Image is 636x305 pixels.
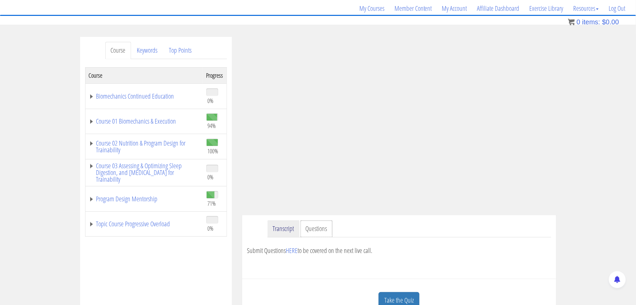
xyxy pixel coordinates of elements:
p: Submit Questions to be covered on the next live call. [247,246,551,256]
a: 0 items: $0.00 [568,18,619,26]
th: Progress [203,67,227,83]
span: 0 [577,18,580,26]
span: $ [602,18,606,26]
span: 100% [208,147,219,155]
img: icon11.png [568,19,575,25]
a: Course 03 Assessing & Optimizing Sleep Digestion, and [MEDICAL_DATA] for Trainability [89,162,200,183]
a: Course [105,42,131,59]
a: Questions [300,220,333,237]
a: Keywords [132,42,163,59]
a: Course 01 Biomechanics & Execution [89,118,200,125]
span: 0% [208,173,214,181]
span: 94% [208,122,216,129]
span: 0% [208,97,214,104]
a: Topic Course Progressive Overload [89,221,200,227]
bdi: 0.00 [602,18,619,26]
span: 71% [208,200,216,207]
a: HERE [286,246,298,255]
a: Biomechanics Continued Education [89,93,200,100]
span: items: [582,18,600,26]
a: Transcript [268,220,300,237]
a: Program Design Mentorship [89,196,200,202]
th: Course [85,67,203,83]
a: Course 02 Nutrition & Program Design for Trainability [89,140,200,153]
a: Top Points [164,42,197,59]
span: 0% [208,225,214,232]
